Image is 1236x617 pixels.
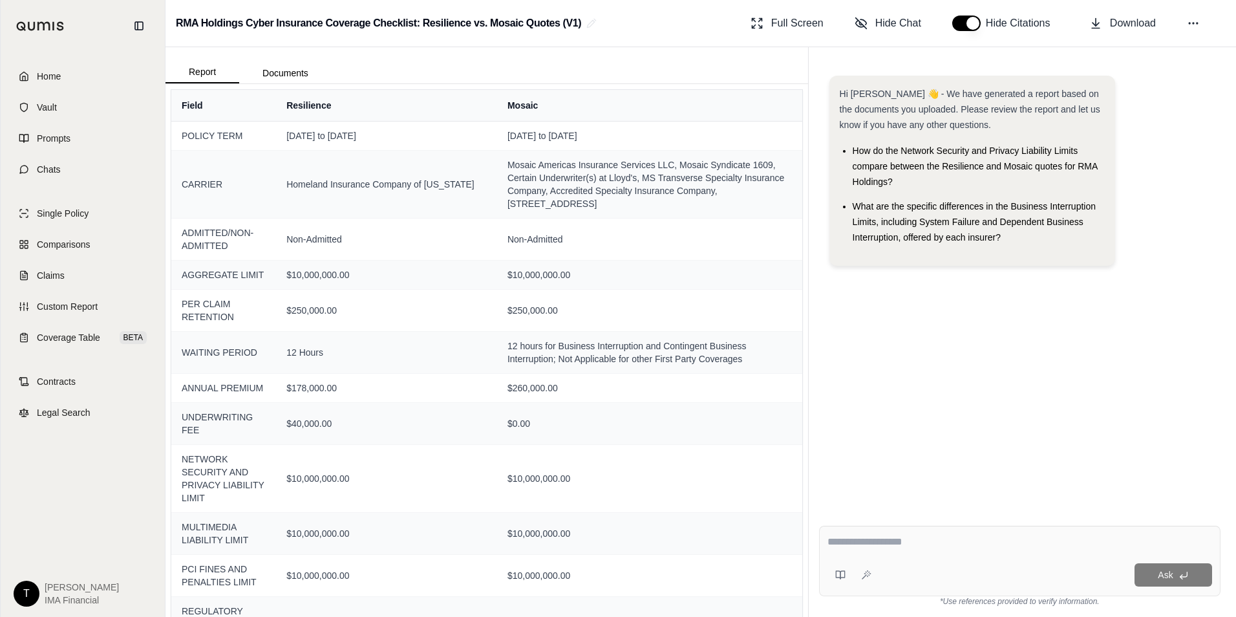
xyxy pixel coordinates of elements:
[276,90,497,121] th: Resilience
[986,16,1058,31] span: Hide Citations
[286,382,487,395] span: $178,000.00
[8,124,157,153] a: Prompts
[182,563,266,589] span: PCI FINES AND PENALTIES LIMIT
[37,238,90,251] span: Comparisons
[8,62,157,91] a: Home
[819,596,1220,607] div: *Use references provided to verify information.
[507,304,792,317] span: $250,000.00
[286,268,487,281] span: $10,000,000.00
[286,178,487,191] span: Homeland Insurance Company of [US_STATE]
[182,178,266,191] span: CARRIER
[182,129,266,142] span: POLICY TERM
[507,569,792,582] span: $10,000,000.00
[8,292,157,321] a: Custom Report
[37,331,100,344] span: Coverage Table
[8,367,157,396] a: Contracts
[286,569,487,582] span: $10,000,000.00
[745,10,829,36] button: Full Screen
[875,16,921,31] span: Hide Chat
[45,581,119,594] span: [PERSON_NAME]
[286,527,487,540] span: $10,000,000.00
[286,417,487,430] span: $40,000.00
[8,261,157,290] a: Claims
[507,233,792,246] span: Non-Admitted
[16,21,65,31] img: Qumis Logo
[120,331,147,344] span: BETA
[1135,563,1212,587] button: Ask
[37,207,89,220] span: Single Policy
[507,340,792,365] span: 12 hours for Business Interruption and Contingent Business Interruption; Not Applicable for other...
[182,346,266,359] span: WAITING PERIOD
[286,346,487,359] span: 12 Hours
[286,304,487,317] span: $250,000.00
[507,268,792,281] span: $10,000,000.00
[1158,570,1173,580] span: Ask
[129,16,149,36] button: Collapse sidebar
[182,226,266,252] span: ADMITTED/NON-ADMITTED
[1084,10,1161,36] button: Download
[8,199,157,228] a: Single Policy
[8,155,157,184] a: Chats
[239,63,332,83] button: Documents
[507,158,792,210] span: Mosaic Americas Insurance Services LLC, Mosaic Syndicate 1609, Certain Underwriter(s) at Lloyd's,...
[507,129,792,142] span: [DATE] to [DATE]
[8,398,157,427] a: Legal Search
[1110,16,1156,31] span: Download
[37,163,61,176] span: Chats
[176,12,581,35] h2: RMA Holdings Cyber Insurance Coverage Checklist: Resilience vs. Mosaic Quotes (V1)
[37,70,61,83] span: Home
[171,90,276,121] th: Field
[8,230,157,259] a: Comparisons
[286,233,487,246] span: Non-Admitted
[840,89,1100,130] span: Hi [PERSON_NAME] 👋 - We have generated a report based on the documents you uploaded. Please revie...
[771,16,824,31] span: Full Screen
[37,406,91,419] span: Legal Search
[507,382,792,395] span: $260,000.00
[849,10,926,36] button: Hide Chat
[8,323,157,352] a: Coverage TableBETA
[182,382,266,395] span: ANNUAL PREMIUM
[853,201,1096,243] span: What are the specific differences in the Business Interruption Limits, including System Failure a...
[286,129,487,142] span: [DATE] to [DATE]
[8,93,157,122] a: Vault
[507,472,792,485] span: $10,000,000.00
[14,581,39,607] div: T
[37,101,57,114] span: Vault
[182,521,266,547] span: MULTIMEDIA LIABILITY LIMIT
[182,268,266,281] span: AGGREGATE LIMIT
[45,594,119,607] span: IMA Financial
[507,527,792,540] span: $10,000,000.00
[182,298,266,323] span: PER CLAIM RETENTION
[853,146,1098,187] span: How do the Network Security and Privacy Liability Limits compare between the Resilience and Mosai...
[182,411,266,437] span: UNDERWRITING FEE
[37,132,70,145] span: Prompts
[37,300,98,313] span: Custom Report
[497,90,802,121] th: Mosaic
[37,269,65,282] span: Claims
[507,417,792,430] span: $0.00
[165,61,239,83] button: Report
[286,472,487,485] span: $10,000,000.00
[182,453,266,504] span: NETWORK SECURITY AND PRIVACY LIABILITY LIMIT
[37,375,76,388] span: Contracts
